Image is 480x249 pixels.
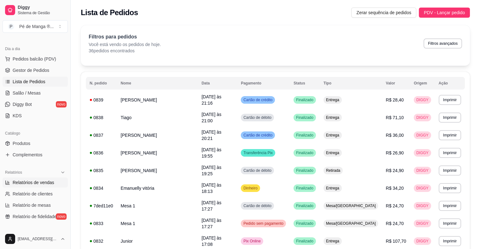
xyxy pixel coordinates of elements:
[202,235,222,247] span: [DATE] às 17:08
[295,203,315,208] span: Finalizado
[415,115,430,120] span: DIGGY
[295,186,315,191] span: Finalizado
[415,221,430,226] span: DIGGY
[439,218,461,229] button: Imprimir
[3,65,68,75] a: Gestor de Pedidos
[325,221,377,226] span: Mesa/[GEOGRAPHIC_DATA]
[295,150,315,155] span: Finalizado
[351,8,416,18] button: Zerar sequência de pedidos
[90,203,113,209] div: 7ded11e0
[295,115,315,120] span: Finalizado
[439,148,461,158] button: Imprimir
[3,44,68,54] div: Dia a dia
[3,20,68,33] button: Select a team
[202,112,222,123] span: [DATE] às 21:00
[19,23,54,30] div: Pé de Manga ® ...
[18,10,65,15] span: Sistema de Gestão
[439,165,461,176] button: Imprimir
[325,150,341,155] span: Entrega
[435,77,465,90] th: Ação
[3,138,68,148] a: Produtos
[90,238,113,244] div: 0832
[242,97,274,102] span: Cartão de crédito
[3,200,68,210] a: Relatório de mesas
[325,115,341,120] span: Entrega
[325,186,341,191] span: Entrega
[415,133,430,138] span: DIGGY
[439,95,461,105] button: Imprimir
[415,186,430,191] span: DIGGY
[3,150,68,160] a: Complementos
[81,8,138,18] h2: Lista de Pedidos
[89,33,161,41] p: Filtros para pedidos
[386,239,406,244] span: R$ 107,70
[356,9,411,16] span: Zerar sequência de pedidos
[89,41,161,48] p: Você está vendo os pedidos de hoje.
[3,111,68,121] a: KDS
[410,77,435,90] th: Origem
[13,140,30,147] span: Produtos
[202,147,222,159] span: [DATE] às 19:55
[439,201,461,211] button: Imprimir
[86,77,117,90] th: N. pedido
[386,150,404,155] span: R$ 26,90
[90,185,113,191] div: 0834
[3,88,68,98] a: Salão / Mesas
[202,182,222,194] span: [DATE] às 18:13
[415,239,430,244] span: DIGGY
[386,203,404,208] span: R$ 24,70
[325,203,377,208] span: Mesa/[GEOGRAPHIC_DATA]
[89,48,161,54] p: 36 pedidos encontrados
[117,91,198,109] td: [PERSON_NAME]
[198,77,237,90] th: Data
[18,236,58,241] span: [EMAIL_ADDRESS][DOMAIN_NAME]
[320,77,382,90] th: Tipo
[3,211,68,222] a: Relatório de fidelidadenovo
[3,177,68,188] a: Relatórios de vendas
[13,113,22,119] span: KDS
[13,101,32,107] span: Diggy Bot
[13,78,45,85] span: Lista de Pedidos
[439,236,461,246] button: Imprimir
[117,126,198,144] td: [PERSON_NAME]
[117,144,198,162] td: [PERSON_NAME]
[424,9,465,16] span: PDV - Lançar pedido
[90,97,113,103] div: 0839
[415,97,430,102] span: DIGGY
[13,202,51,208] span: Relatório de mesas
[242,203,273,208] span: Cartão de débito
[290,77,320,90] th: Status
[439,183,461,193] button: Imprimir
[419,8,470,18] button: PDV - Lançar pedido
[90,220,113,227] div: 0833
[237,77,290,90] th: Pagamento
[295,168,315,173] span: Finalizado
[424,38,462,49] button: Filtros avançados
[13,152,42,158] span: Complementos
[3,77,68,87] a: Lista de Pedidos
[202,165,222,176] span: [DATE] às 19:25
[3,99,68,109] a: Diggy Botnovo
[117,197,198,215] td: Mesa 1
[5,170,22,175] span: Relatórios
[295,221,315,226] span: Finalizado
[90,150,113,156] div: 0836
[3,189,68,199] a: Relatório de clientes
[325,239,341,244] span: Entrega
[386,115,404,120] span: R$ 71,10
[242,133,274,138] span: Cartão de crédito
[8,23,14,30] span: P
[202,94,222,106] span: [DATE] às 21:16
[382,77,410,90] th: Valor
[90,132,113,138] div: 0837
[202,218,222,229] span: [DATE] às 17:27
[202,200,222,211] span: [DATE] às 17:27
[242,239,262,244] span: Pix Online
[415,203,430,208] span: DIGGY
[117,179,198,197] td: Emanuelly vitória
[295,97,315,102] span: Finalizado
[325,133,341,138] span: Entrega
[117,215,198,232] td: Mesa 1
[13,56,56,62] span: Pedidos balcão (PDV)
[295,239,315,244] span: Finalizado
